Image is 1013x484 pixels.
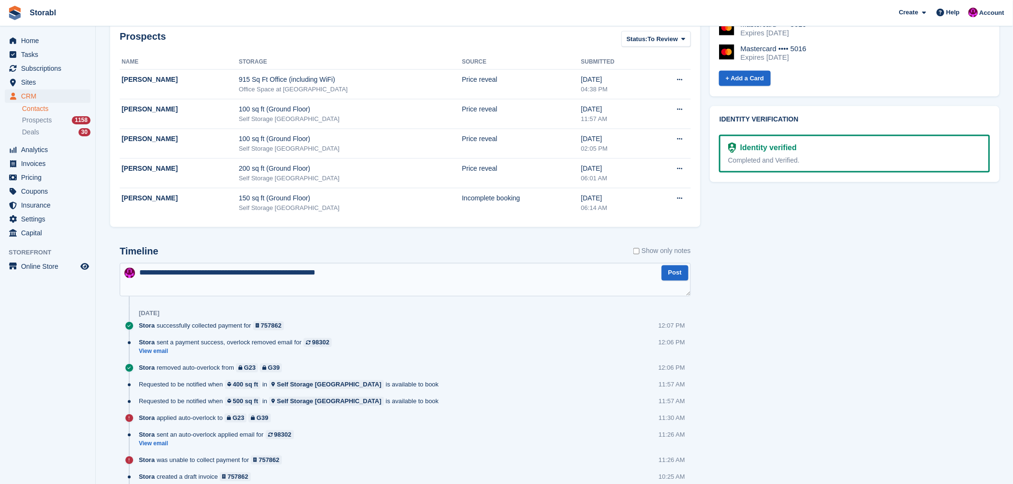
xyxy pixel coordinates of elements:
span: Pricing [21,171,79,184]
a: Deals 30 [22,127,90,137]
div: 04:38 PM [581,85,650,94]
span: Tasks [21,48,79,61]
a: menu [5,143,90,156]
span: Sites [21,76,79,89]
a: menu [5,171,90,184]
a: G23 [225,414,247,423]
button: Post [662,265,688,281]
a: menu [5,76,90,89]
span: Storefront [9,248,95,257]
div: [DATE] [581,104,650,114]
span: Coupons [21,185,79,198]
a: menu [5,212,90,226]
a: menu [5,260,90,273]
a: Contacts [22,104,90,113]
div: Price reveal [462,164,581,174]
img: Mastercard Logo [719,20,734,35]
div: Requested to be notified when in is available to book [139,380,443,389]
div: Incomplete booking [462,193,581,203]
a: Storabl [26,5,60,21]
button: Status: To Review [621,31,691,47]
a: View email [139,440,299,448]
a: 400 sq ft [225,380,261,389]
div: 11:57 AM [659,397,685,406]
th: Storage [239,55,462,70]
div: 400 sq ft [233,380,258,389]
input: Show only notes [633,246,640,256]
img: Identity Verification Ready [728,143,736,153]
span: Subscriptions [21,62,79,75]
div: Self Storage [GEOGRAPHIC_DATA] [239,203,462,213]
a: menu [5,226,90,240]
div: 98302 [274,430,292,440]
img: stora-icon-8386f47178a22dfd0bd8f6a31ec36ba5ce8667c1dd55bd0f319d3a0aa187defe.svg [8,6,22,20]
a: menu [5,48,90,61]
div: 11:57 AM [659,380,685,389]
span: Insurance [21,198,79,212]
div: G39 [268,363,280,373]
div: 11:26 AM [659,456,685,465]
div: G23 [244,363,256,373]
div: [PERSON_NAME] [122,104,239,114]
div: 915 Sq Ft Office (including WiFi) [239,75,462,85]
span: Settings [21,212,79,226]
div: 06:14 AM [581,203,650,213]
h2: Timeline [120,246,158,257]
div: Completed and Verified. [728,155,981,165]
span: Home [21,34,79,47]
a: Self Storage [GEOGRAPHIC_DATA] [269,380,384,389]
div: Self Storage [GEOGRAPHIC_DATA] [277,380,381,389]
div: Price reveal [462,134,581,144]
div: 100 sq ft (Ground Floor) [239,134,462,144]
div: 1158 [72,116,90,124]
span: Invoices [21,157,79,170]
div: 500 sq ft [233,397,258,406]
span: To Review [648,34,678,44]
div: Identity verified [736,142,797,154]
div: [DATE] [581,75,650,85]
span: Account [979,8,1004,18]
div: applied auto-overlock to [139,414,276,423]
div: G39 [257,414,269,423]
span: Create [899,8,918,17]
span: Stora [139,456,155,465]
div: 12:06 PM [658,338,685,347]
a: 500 sq ft [225,397,261,406]
div: 150 sq ft (Ground Floor) [239,193,462,203]
a: + Add a Card [719,71,771,87]
a: 757862 [220,473,251,482]
div: Expires [DATE] [741,53,807,62]
a: Prospects 1158 [22,115,90,125]
div: Self Storage [GEOGRAPHIC_DATA] [277,397,381,406]
div: Mastercard •••• 5016 [741,44,807,53]
a: 757862 [251,456,282,465]
div: Requested to be notified when in is available to book [139,397,443,406]
a: menu [5,157,90,170]
div: 98302 [312,338,329,347]
div: [PERSON_NAME] [122,75,239,85]
div: 30 [79,128,90,136]
div: 12:07 PM [658,321,685,330]
div: successfully collected payment for [139,321,289,330]
a: menu [5,62,90,75]
div: 100 sq ft (Ground Floor) [239,104,462,114]
span: Status: [627,34,648,44]
div: Office Space at [GEOGRAPHIC_DATA] [239,85,462,94]
span: Stora [139,473,155,482]
div: Self Storage [GEOGRAPHIC_DATA] [239,114,462,124]
div: [PERSON_NAME] [122,193,239,203]
span: Analytics [21,143,79,156]
a: G23 [236,363,258,373]
div: 06:01 AM [581,174,650,183]
a: Preview store [79,261,90,272]
span: Stora [139,321,155,330]
div: sent an auto-overlock applied email for [139,430,299,440]
div: 11:30 AM [659,414,685,423]
div: [PERSON_NAME] [122,164,239,174]
span: Stora [139,430,155,440]
div: 02:05 PM [581,144,650,154]
div: [DATE] [139,310,159,318]
div: Self Storage [GEOGRAPHIC_DATA] [239,174,462,183]
div: 757862 [259,456,279,465]
div: sent a payment success, overlock removed email for [139,338,337,347]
